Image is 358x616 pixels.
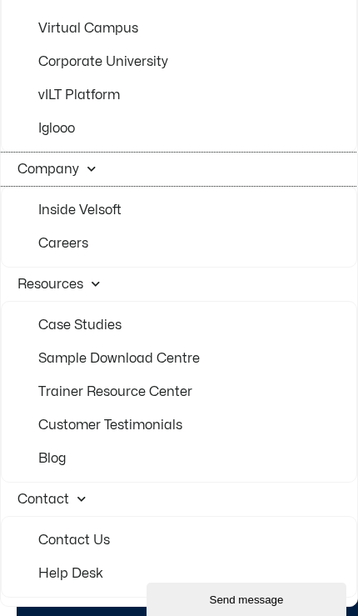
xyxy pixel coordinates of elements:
a: Virtual Campus [22,12,336,45]
a: Blog [22,442,336,475]
ul: CompanyMenu Toggle [1,186,357,268]
a: ResourcesMenu Toggle [1,268,357,301]
a: Contact Us [22,523,336,557]
iframe: chat widget [147,579,350,616]
a: ContactMenu Toggle [1,483,357,516]
a: Corporate University [22,45,336,78]
a: Customer Testimonials [22,408,336,442]
ul: ResourcesMenu Toggle [1,301,357,483]
a: Help Desk [22,557,336,590]
a: Inside Velsoft [22,193,336,227]
a: CompanyMenu Toggle [1,153,357,186]
ul: ContactMenu Toggle [1,516,357,598]
a: vILT Platform [22,78,336,112]
a: Careers [22,227,336,260]
a: Case Studies [22,308,336,342]
a: Iglooo [22,112,336,145]
a: Sample Download Centre [22,342,336,375]
a: Trainer Resource Center [22,375,336,408]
